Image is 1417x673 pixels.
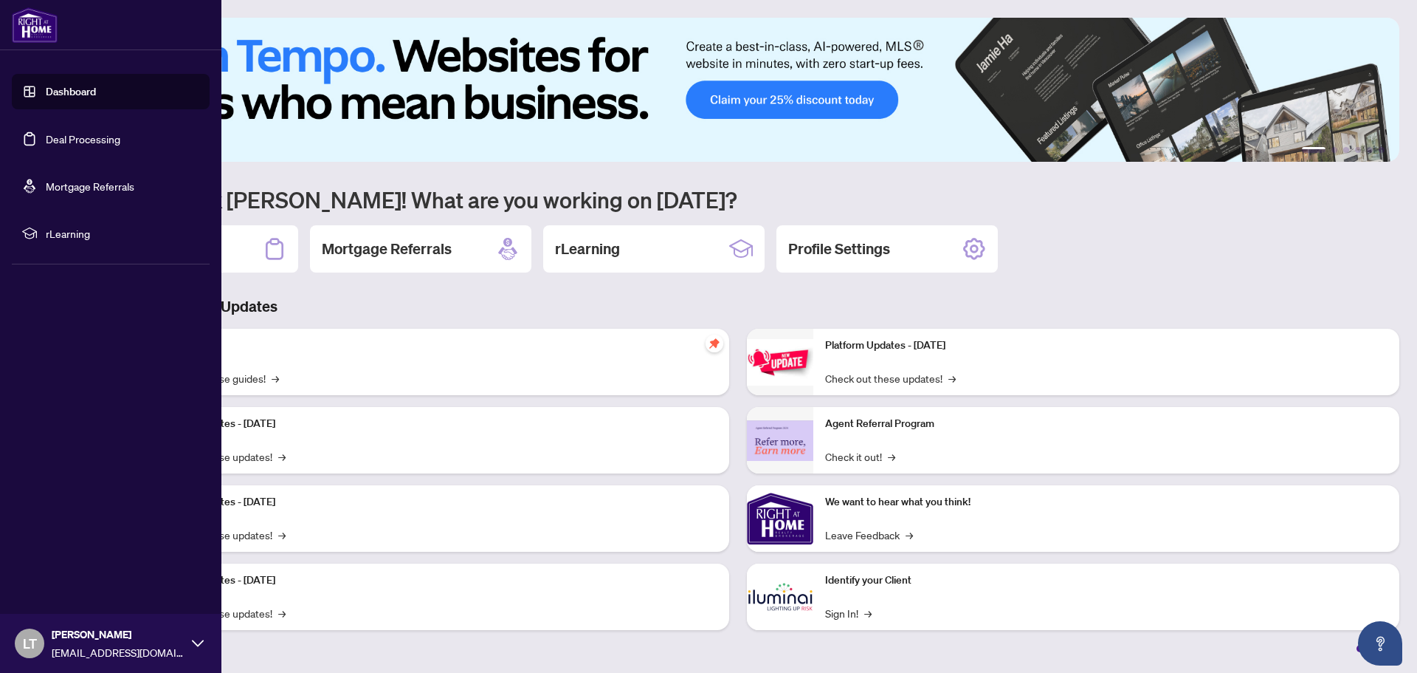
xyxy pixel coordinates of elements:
a: Sign In!→ [825,605,872,621]
a: Leave Feedback→ [825,527,913,543]
a: Check out these updates!→ [825,370,956,386]
span: → [888,448,895,465]
span: → [278,605,286,621]
p: Platform Updates - [DATE] [155,494,717,510]
span: pushpin [706,335,723,352]
p: We want to hear what you think! [825,494,1387,510]
p: Platform Updates - [DATE] [825,338,1387,354]
img: Platform Updates - June 23, 2025 [747,339,813,386]
img: We want to hear what you think! [747,485,813,552]
h2: Mortgage Referrals [322,239,452,259]
p: Platform Updates - [DATE] [155,573,717,589]
button: 1 [1302,147,1325,153]
p: Identify your Client [825,573,1387,589]
button: 5 [1367,147,1373,153]
span: → [278,448,286,465]
span: [EMAIL_ADDRESS][DOMAIN_NAME] [52,644,185,660]
h3: Brokerage & Industry Updates [77,296,1399,317]
button: Open asap [1358,621,1402,666]
span: rLearning [46,225,199,242]
button: 3 [1343,147,1349,153]
p: Self-Help [155,338,717,354]
button: 4 [1355,147,1361,153]
button: 2 [1331,147,1337,153]
p: Platform Updates - [DATE] [155,416,717,432]
img: Agent Referral Program [747,420,813,461]
span: → [278,527,286,543]
img: Identify your Client [747,564,813,630]
button: 6 [1379,147,1385,153]
span: [PERSON_NAME] [52,626,185,643]
h2: rLearning [555,239,620,259]
a: Check it out!→ [825,448,895,465]
h1: Welcome back [PERSON_NAME]! What are you working on [DATE]? [77,185,1399,213]
span: → [906,527,913,543]
a: Deal Processing [46,132,120,146]
img: Slide 0 [77,18,1399,162]
img: logo [12,7,58,43]
span: → [272,370,279,386]
a: Mortgage Referrals [46,180,134,193]
span: → [864,605,872,621]
a: Dashboard [46,85,96,98]
p: Agent Referral Program [825,416,1387,432]
span: → [948,370,956,386]
h2: Profile Settings [788,239,890,259]
span: LT [23,633,37,654]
